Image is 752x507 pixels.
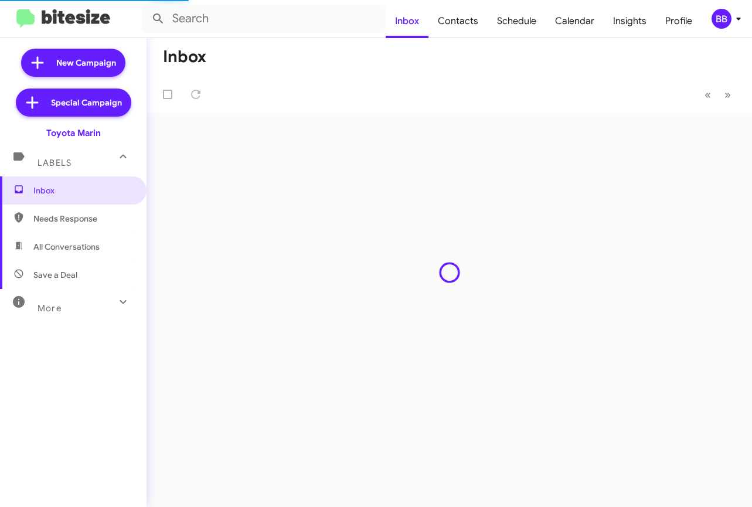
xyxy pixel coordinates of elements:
h1: Inbox [163,47,206,66]
span: Inbox [33,185,133,196]
span: Save a Deal [33,269,77,281]
a: Profile [656,4,702,38]
a: Schedule [488,4,546,38]
div: Toyota Marin [46,127,101,139]
a: Contacts [428,4,488,38]
button: Next [717,83,738,107]
span: « [705,87,711,102]
span: Special Campaign [51,97,122,108]
span: Needs Response [33,213,133,224]
a: New Campaign [21,49,125,77]
button: BB [702,9,739,29]
span: More [38,303,62,314]
div: BB [712,9,731,29]
span: » [724,87,731,102]
a: Inbox [386,4,428,38]
a: Calendar [546,4,604,38]
a: Insights [604,4,656,38]
button: Previous [697,83,718,107]
input: Search [142,5,386,33]
a: Special Campaign [16,89,131,117]
span: Labels [38,158,72,168]
nav: Page navigation example [698,83,738,107]
span: New Campaign [56,57,116,69]
span: All Conversations [33,241,100,253]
